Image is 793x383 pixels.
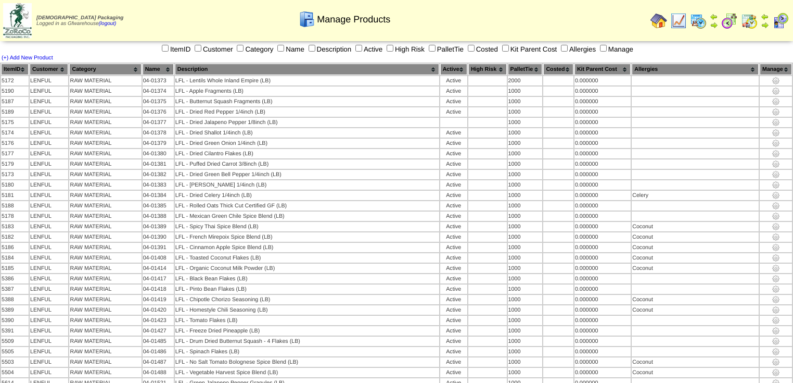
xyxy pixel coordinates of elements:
[508,295,543,304] td: 1000
[143,232,174,242] td: 04-01390
[574,97,631,106] td: 0.000000
[772,348,780,356] img: settings.gif
[30,316,68,325] td: LENFUL
[574,180,631,190] td: 0.000000
[508,159,543,169] td: 1000
[632,243,759,252] td: Coconut
[772,97,780,106] img: settings.gif
[741,13,758,29] img: calendarinout.gif
[30,64,68,75] th: Customer
[508,191,543,200] td: 1000
[143,253,174,263] td: 04-01408
[441,276,467,282] div: Active
[235,45,273,53] label: Category
[772,212,780,220] img: settings.gif
[721,13,738,29] img: calendarblend.gif
[30,295,68,304] td: LENFUL
[1,305,29,315] td: 5389
[143,149,174,158] td: 04-01380
[143,337,174,346] td: 04-01485
[143,180,174,190] td: 04-01383
[574,305,631,315] td: 0.000000
[143,264,174,273] td: 04-01414
[143,285,174,294] td: 04-01418
[772,191,780,200] img: settings.gif
[175,264,439,273] td: LFL - Organic Coconut Milk Powder (LB)
[441,109,467,115] div: Active
[632,222,759,231] td: Coconut
[69,264,141,273] td: RAW MATERIAL
[355,45,362,52] input: Active
[690,13,707,29] img: calendarprod.gif
[772,264,780,273] img: settings.gif
[772,170,780,179] img: settings.gif
[508,107,543,117] td: 1000
[1,285,29,294] td: 5387
[69,64,141,75] th: Category
[1,264,29,273] td: 5185
[30,87,68,96] td: LENFUL
[99,21,117,27] a: (logout)
[30,337,68,346] td: LENFUL
[574,128,631,138] td: 0.000000
[30,191,68,200] td: LENFUL
[30,159,68,169] td: LENFUL
[441,255,467,261] div: Active
[175,274,439,283] td: LFL - Black Bean Flakes (LB)
[772,368,780,377] img: settings.gif
[30,264,68,273] td: LENFUL
[69,243,141,252] td: RAW MATERIAL
[143,128,174,138] td: 04-01378
[1,337,29,346] td: 5509
[429,45,436,52] input: PalletTie
[30,201,68,211] td: LENFUL
[69,305,141,315] td: RAW MATERIAL
[69,347,141,356] td: RAW MATERIAL
[1,149,29,158] td: 5177
[508,149,543,158] td: 1000
[441,244,467,251] div: Active
[143,170,174,179] td: 04-01382
[160,45,190,53] label: ItemID
[30,149,68,158] td: LENFUL
[162,45,169,52] input: ItemID
[574,170,631,179] td: 0.000000
[574,87,631,96] td: 0.000000
[69,285,141,294] td: RAW MATERIAL
[299,11,315,28] img: cabinet.gif
[275,45,304,53] label: Name
[441,88,467,94] div: Active
[143,64,174,75] th: Name
[559,45,596,53] label: Allergies
[574,295,631,304] td: 0.000000
[772,275,780,283] img: settings.gif
[508,232,543,242] td: 1000
[175,64,439,75] th: Description
[441,328,467,334] div: Active
[1,159,29,169] td: 5179
[175,326,439,336] td: LFL - Freeze Dried Pineapple (LB)
[441,130,467,136] div: Active
[175,170,439,179] td: LFL - Dried Green Bell Pepper 1/4inch (LB)
[441,182,467,188] div: Active
[632,191,759,200] td: Celery
[175,212,439,221] td: LFL - Mexican Green Chile Spice Blend (LB)
[574,285,631,294] td: 0.000000
[441,265,467,271] div: Active
[143,295,174,304] td: 04-01419
[574,222,631,231] td: 0.000000
[387,45,393,52] input: High Risk
[574,118,631,127] td: 0.000000
[1,87,29,96] td: 5190
[30,243,68,252] td: LENFUL
[175,118,439,127] td: LFL - Dried Jalapeno Pepper 1/8inch (LB)
[30,107,68,117] td: LENFUL
[574,139,631,148] td: 0.000000
[574,159,631,169] td: 0.000000
[561,45,568,52] input: Allergies
[143,191,174,200] td: 04-01384
[175,87,439,96] td: LFL - Apple Fragments (LB)
[508,243,543,252] td: 1000
[508,316,543,325] td: 1000
[277,45,284,52] input: Name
